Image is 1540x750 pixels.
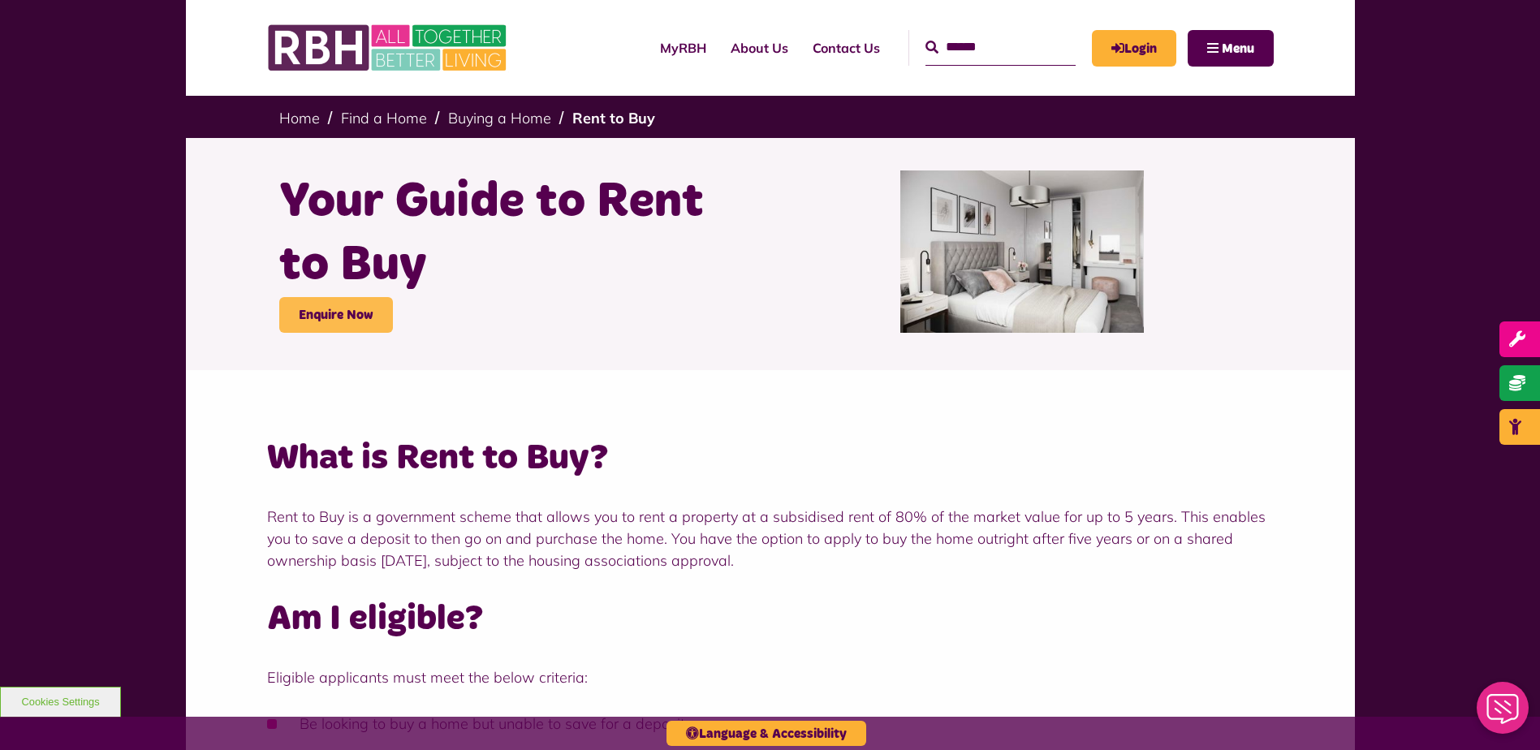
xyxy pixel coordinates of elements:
input: Search [925,30,1076,65]
p: Eligible applicants must meet the below criteria: [267,666,1274,688]
button: Navigation [1188,30,1274,67]
a: Find a Home [341,109,427,127]
a: MyRBH [1092,30,1176,67]
p: Rent to Buy is a government scheme that allows you to rent a property at a subsidised rent of 80%... [267,506,1274,571]
img: Bedroom Cottons [900,170,1144,333]
h2: What is Rent to Buy? [267,435,1274,481]
h2: Am I eligible? [267,596,1274,642]
span: Menu [1222,42,1254,55]
iframe: Netcall Web Assistant for live chat [1467,677,1540,750]
a: Buying a Home [448,109,551,127]
a: About Us [718,26,800,70]
h1: Your Guide to Rent to Buy [279,170,758,297]
a: MyRBH [648,26,718,70]
img: RBH [267,16,511,80]
li: Be looking to buy a home but unable to save for a deposit. [267,713,1274,735]
a: Home [279,109,320,127]
a: Rent to Buy [572,109,655,127]
a: Enquire Now [279,297,393,333]
a: Contact Us [800,26,892,70]
button: Language & Accessibility [666,721,866,746]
